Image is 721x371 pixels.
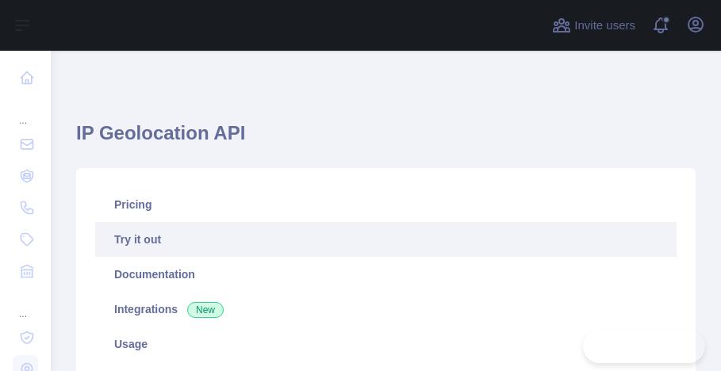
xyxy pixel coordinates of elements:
a: Try it out [95,222,677,257]
a: Documentation [95,257,677,292]
a: Pricing [95,187,677,222]
iframe: Toggle Customer Support [583,330,705,363]
span: New [187,302,224,318]
button: Invite users [549,13,639,38]
div: ... [13,95,38,127]
a: Integrations New [95,292,677,327]
a: Usage [95,327,677,361]
span: Invite users [574,17,635,35]
h1: IP Geolocation API [76,120,696,159]
div: ... [13,289,38,320]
